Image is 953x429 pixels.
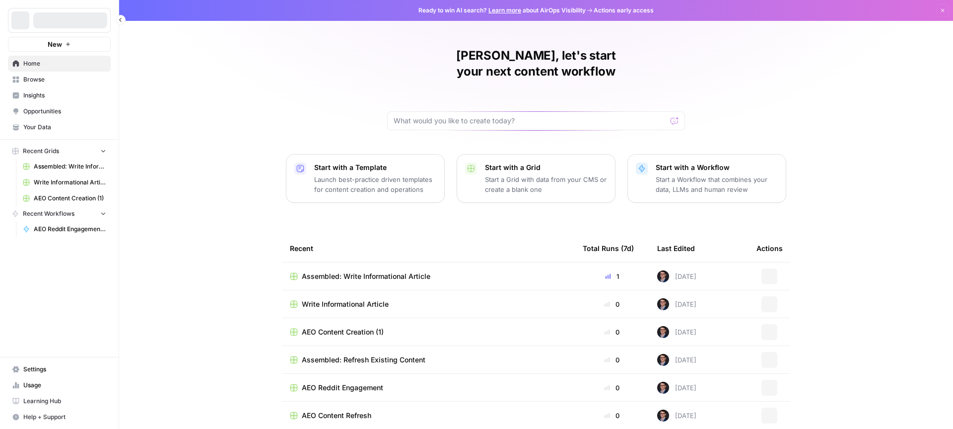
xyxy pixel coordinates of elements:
[23,397,106,406] span: Learning Hub
[657,382,696,394] div: [DATE]
[23,413,106,422] span: Help + Support
[756,235,783,262] div: Actions
[8,103,111,119] a: Opportunities
[290,235,567,262] div: Recent
[23,209,74,218] span: Recent Workflows
[583,235,634,262] div: Total Runs (7d)
[583,383,641,393] div: 0
[488,6,521,14] a: Learn more
[23,123,106,132] span: Your Data
[485,163,607,172] p: Start with a Grid
[583,299,641,309] div: 0
[657,354,669,366] img: ldmwv53b2lcy2toudj0k1c5n5o6j
[18,190,111,206] a: AEO Content Creation (1)
[657,326,669,338] img: ldmwv53b2lcy2toudj0k1c5n5o6j
[290,411,567,421] a: AEO Content Refresh
[583,355,641,365] div: 0
[394,116,667,126] input: What would you like to create today?
[8,377,111,393] a: Usage
[657,410,669,422] img: ldmwv53b2lcy2toudj0k1c5n5o6j
[34,225,106,234] span: AEO Reddit Engagement - Fork
[8,56,111,72] a: Home
[418,6,586,15] span: Ready to win AI search? about AirOps Visibility
[290,271,567,281] a: Assembled: Write Informational Article
[583,271,641,281] div: 1
[18,174,111,190] a: Write Informational Article
[8,144,111,159] button: Recent Grids
[8,206,111,221] button: Recent Workflows
[48,39,62,49] span: New
[657,298,696,310] div: [DATE]
[657,270,696,282] div: [DATE]
[457,154,615,203] button: Start with a GridStart a Grid with data from your CMS or create a blank one
[656,163,778,172] p: Start with a Workflow
[23,147,59,156] span: Recent Grids
[657,298,669,310] img: ldmwv53b2lcy2toudj0k1c5n5o6j
[302,271,430,281] span: Assembled: Write Informational Article
[290,299,567,309] a: Write Informational Article
[657,326,696,338] div: [DATE]
[34,178,106,187] span: Write Informational Article
[23,107,106,116] span: Opportunities
[290,355,567,365] a: Assembled: Refresh Existing Content
[34,194,106,203] span: AEO Content Creation (1)
[314,163,436,172] p: Start with a Template
[387,48,685,80] h1: [PERSON_NAME], let's start your next content workflow
[34,162,106,171] span: Assembled: Write Informational Article
[18,159,111,174] a: Assembled: Write Informational Article
[583,327,641,337] div: 0
[485,174,607,194] p: Start a Grid with data from your CMS or create a blank one
[8,361,111,377] a: Settings
[302,411,371,421] span: AEO Content Refresh
[657,235,695,262] div: Last Edited
[8,37,111,52] button: New
[8,409,111,425] button: Help + Support
[302,383,383,393] span: AEO Reddit Engagement
[657,382,669,394] img: ldmwv53b2lcy2toudj0k1c5n5o6j
[23,365,106,374] span: Settings
[8,119,111,135] a: Your Data
[657,410,696,422] div: [DATE]
[302,299,389,309] span: Write Informational Article
[18,221,111,237] a: AEO Reddit Engagement - Fork
[286,154,445,203] button: Start with a TemplateLaunch best-practice driven templates for content creation and operations
[314,174,436,194] p: Launch best-practice driven templates for content creation and operations
[23,75,106,84] span: Browse
[8,393,111,409] a: Learning Hub
[8,72,111,87] a: Browse
[627,154,786,203] button: Start with a WorkflowStart a Workflow that combines your data, LLMs and human review
[23,91,106,100] span: Insights
[23,59,106,68] span: Home
[302,355,425,365] span: Assembled: Refresh Existing Content
[302,327,384,337] span: AEO Content Creation (1)
[8,87,111,103] a: Insights
[656,174,778,194] p: Start a Workflow that combines your data, LLMs and human review
[290,383,567,393] a: AEO Reddit Engagement
[23,381,106,390] span: Usage
[657,354,696,366] div: [DATE]
[583,411,641,421] div: 0
[290,327,567,337] a: AEO Content Creation (1)
[657,270,669,282] img: ldmwv53b2lcy2toudj0k1c5n5o6j
[594,6,654,15] span: Actions early access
